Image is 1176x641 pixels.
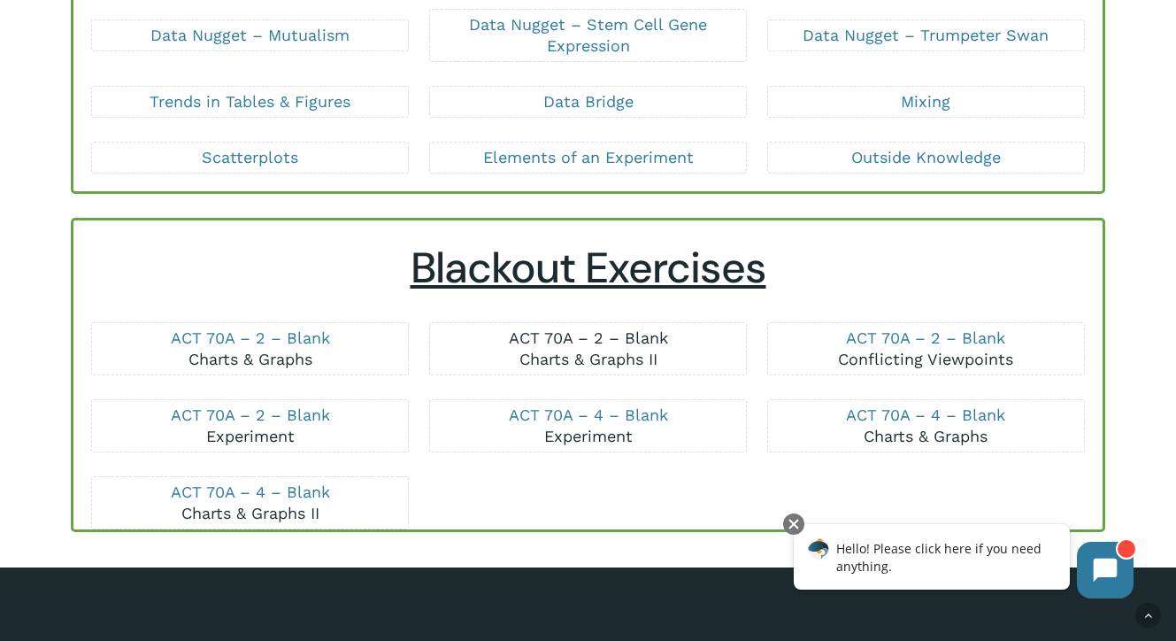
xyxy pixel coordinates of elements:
[171,328,330,347] a: ACT 70A – 2 – Blank
[150,26,350,44] a: Data Nugget – Mutualism
[171,483,330,501] a: ACT 70A – 4 – Blank
[543,92,634,111] a: Data Bridge
[509,328,668,347] a: ACT 70A – 2 – Blank
[150,92,350,111] a: Trends in Tables & Figures
[430,405,746,447] p: Experiment
[92,482,408,524] p: Charts & Graphs II
[846,328,1005,347] a: ACT 70A – 2 – Blank
[803,26,1049,44] a: Data Nugget – Trumpeter Swan
[411,240,766,296] u: Blackout Exercises
[901,92,950,111] a: Mixing
[202,148,298,166] a: Scatterplots
[92,328,408,370] p: Charts & Graphs
[509,405,668,424] a: ACT 70A – 4 – Blank
[851,148,1001,166] a: Outside Knowledge
[775,510,1151,616] iframe: Chatbot
[846,405,1005,424] a: ACT 70A – 4 – Blank
[768,328,1084,370] p: Conflicting Viewpoints
[469,15,707,55] a: Data Nugget – Stem Cell Gene Expression
[92,405,408,447] p: Experiment
[483,148,694,166] a: Elements of an Experiment
[430,328,746,370] p: Charts & Graphs II
[171,405,330,424] a: ACT 70A – 2 – Blank
[768,405,1084,447] p: Charts & Graphs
